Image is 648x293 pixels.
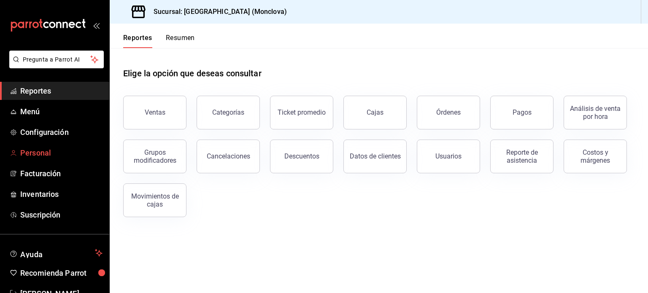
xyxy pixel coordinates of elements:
[123,140,186,173] button: Grupos modificadores
[166,34,195,48] button: Resumen
[9,51,104,68] button: Pregunta a Parrot AI
[278,108,326,116] div: Ticket promedio
[350,152,401,160] div: Datos de clientes
[123,96,186,129] button: Ventas
[569,105,621,121] div: Análisis de venta por hora
[417,140,480,173] button: Usuarios
[123,67,262,80] h1: Elige la opción que deseas consultar
[417,96,480,129] button: Órdenes
[197,96,260,129] button: Categorías
[496,148,548,164] div: Reporte de asistencia
[197,140,260,173] button: Cancelaciones
[367,108,383,116] div: Cajas
[490,140,553,173] button: Reporte de asistencia
[270,140,333,173] button: Descuentos
[20,267,103,279] span: Recomienda Parrot
[20,85,103,97] span: Reportes
[436,108,461,116] div: Órdenes
[343,140,407,173] button: Datos de clientes
[343,96,407,129] button: Cajas
[435,152,462,160] div: Usuarios
[284,152,319,160] div: Descuentos
[20,248,92,258] span: Ayuda
[123,34,195,48] div: navigation tabs
[20,209,103,220] span: Suscripción
[513,108,532,116] div: Pagos
[123,34,152,48] button: Reportes
[20,168,103,179] span: Facturación
[123,183,186,217] button: Movimientos de cajas
[20,126,103,138] span: Configuración
[129,192,181,208] div: Movimientos de cajas
[129,148,181,164] div: Grupos modificadores
[564,140,627,173] button: Costos y márgenes
[20,147,103,159] span: Personal
[147,7,287,17] h3: Sucursal: [GEOGRAPHIC_DATA] (Monclova)
[270,96,333,129] button: Ticket promedio
[569,148,621,164] div: Costos y márgenes
[212,108,244,116] div: Categorías
[20,106,103,117] span: Menú
[20,188,103,200] span: Inventarios
[207,152,250,160] div: Cancelaciones
[6,61,104,70] a: Pregunta a Parrot AI
[490,96,553,129] button: Pagos
[145,108,165,116] div: Ventas
[93,22,100,29] button: open_drawer_menu
[564,96,627,129] button: Análisis de venta por hora
[23,55,91,64] span: Pregunta a Parrot AI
